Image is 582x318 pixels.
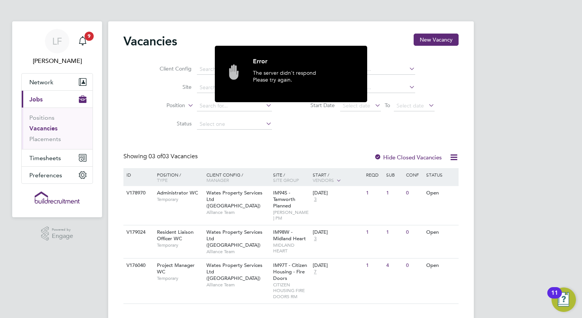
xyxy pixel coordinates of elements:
div: 1 [364,186,384,200]
span: Alliance Team [206,249,269,255]
span: IM98W - Midland Heart [273,229,306,242]
div: Error [253,57,356,69]
span: Resident Liaison Officer WC [157,229,193,242]
span: Wates Property Services Ltd ([GEOGRAPHIC_DATA]) [206,229,262,248]
div: 11 [551,293,558,303]
a: Positions [29,114,54,121]
span: Temporary [157,196,203,202]
span: Powered by [52,226,73,233]
div: V179024 [125,225,151,239]
span: Wates Property Services Ltd ([GEOGRAPHIC_DATA]) [206,190,262,209]
div: The server didn't respond Please try again. [253,69,356,95]
div: Open [424,259,457,273]
div: Client Config / [205,168,271,186]
div: 0 [404,186,424,200]
div: 1 [364,259,384,273]
a: LF[PERSON_NAME] [21,29,93,66]
span: Preferences [29,172,62,179]
a: Go to home page [21,191,93,204]
div: Status [424,168,457,181]
span: To [382,100,392,110]
label: Status [148,120,192,127]
span: Wates Property Services Ltd ([GEOGRAPHIC_DATA]) [206,262,262,281]
div: [DATE] [313,262,362,269]
div: V176040 [125,259,151,273]
input: Search for... [197,64,272,75]
button: New Vacancy [414,34,459,46]
a: Vacancies [29,125,58,132]
nav: Main navigation [12,21,102,217]
div: V178970 [125,186,151,200]
label: Client Config [148,65,192,72]
div: Site / [271,168,311,186]
button: Preferences [22,167,93,183]
span: IM94S - Tamworth Planned [273,190,295,209]
span: Temporary [157,275,203,281]
div: 1 [384,186,404,200]
div: Reqd [364,168,384,181]
button: Open Resource Center, 11 new notifications [552,287,576,312]
a: Placements [29,135,61,143]
button: Timesheets [22,149,93,166]
button: Jobs [22,91,93,108]
span: Type [157,177,168,183]
span: Site Group [273,177,299,183]
div: Showing [123,153,199,161]
span: Select date [397,102,424,109]
input: Search for... [197,82,272,93]
div: Start / [311,168,364,187]
div: Jobs [22,108,93,149]
span: Loarda Fregjaj [21,56,93,66]
div: 1 [364,225,384,239]
div: [DATE] [313,190,362,196]
img: buildrec-logo-retina.png [35,191,80,204]
label: Position [141,102,185,109]
span: Project Manager WC [157,262,195,275]
div: ID [125,168,151,181]
div: Sub [384,168,404,181]
div: 1 [384,225,404,239]
span: Alliance Team [206,282,269,288]
span: Temporary [157,242,203,248]
h2: Vacancies [123,34,177,49]
span: Jobs [29,96,43,103]
div: [DATE] [313,229,362,236]
button: Network [22,74,93,90]
label: Hide Closed Vacancies [374,154,442,161]
a: 9 [75,29,90,53]
span: Select date [343,102,370,109]
span: 3 [313,236,318,242]
span: Network [29,79,53,86]
span: Vendors [313,177,334,183]
input: Search for... [340,64,415,75]
span: CITIZEN HOUSING FIRE DOORS RM [273,282,309,300]
div: 4 [384,259,404,273]
span: Engage [52,233,73,239]
span: 3 [313,196,318,203]
div: 0 [404,259,424,273]
div: Open [424,186,457,200]
span: MIDLAND HEART [273,242,309,254]
div: 0 [404,225,424,239]
input: Select one [197,119,272,130]
div: Open [424,225,457,239]
span: Administrator WC [157,190,198,196]
div: Conf [404,168,424,181]
span: Alliance Team [206,209,269,215]
span: 9 [85,32,94,41]
span: LF [52,36,62,46]
label: Site [148,84,192,90]
span: IM97T - Citizen Housing - Fire Doors [273,262,307,281]
span: 7 [313,269,318,275]
div: Position / [151,168,205,186]
span: 03 Vacancies [149,153,198,160]
input: Search for... [340,82,415,93]
label: Start Date [291,102,335,109]
a: Powered byEngage [41,226,74,241]
span: Manager [206,177,229,183]
span: [PERSON_NAME] PM [273,209,309,221]
input: Search for... [197,101,272,111]
span: Timesheets [29,154,61,162]
span: 03 of [149,153,162,160]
